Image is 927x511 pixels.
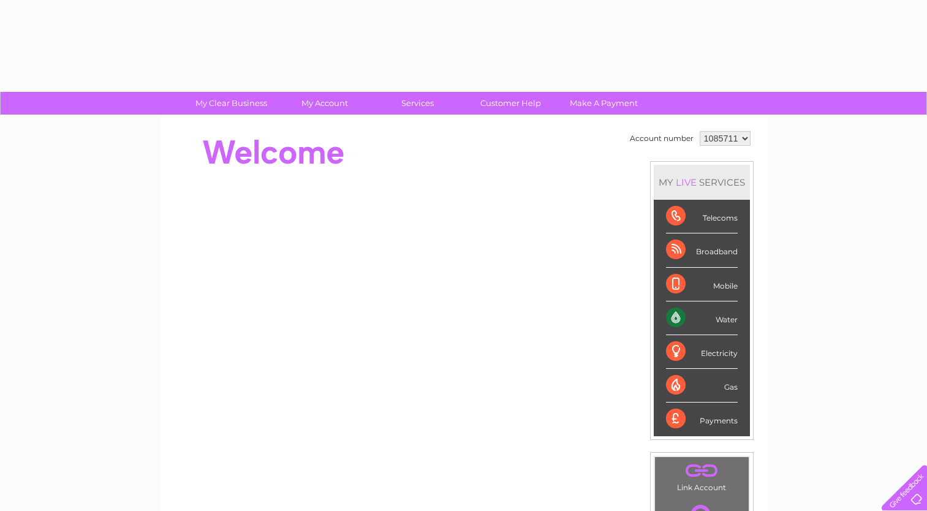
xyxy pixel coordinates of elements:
td: Link Account [654,456,749,495]
a: . [658,460,746,482]
div: Gas [666,369,738,403]
a: Customer Help [460,92,561,115]
a: Make A Payment [553,92,654,115]
div: Mobile [666,268,738,301]
div: Electricity [666,335,738,369]
a: Services [367,92,468,115]
div: Water [666,301,738,335]
a: My Clear Business [181,92,282,115]
div: Payments [666,403,738,436]
div: LIVE [673,176,699,188]
a: My Account [274,92,375,115]
div: Broadband [666,233,738,267]
div: MY SERVICES [654,165,750,200]
td: Account number [627,128,697,149]
div: Telecoms [666,200,738,233]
